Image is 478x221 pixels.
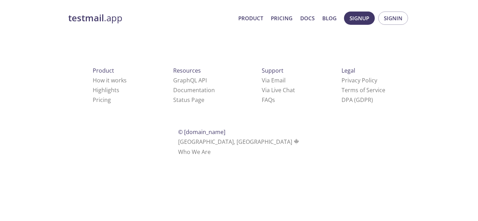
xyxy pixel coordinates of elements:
[93,96,111,104] a: Pricing
[262,86,295,94] a: Via Live Chat
[173,67,201,74] span: Resources
[272,96,275,104] span: s
[344,12,375,25] button: Signup
[93,67,114,74] span: Product
[262,96,275,104] a: FAQ
[342,67,355,74] span: Legal
[93,86,119,94] a: Highlights
[322,14,337,23] a: Blog
[350,14,369,23] span: Signup
[378,12,408,25] button: Signin
[173,76,207,84] a: GraphQL API
[342,76,377,84] a: Privacy Policy
[173,96,204,104] a: Status Page
[178,148,211,156] a: Who We Are
[238,14,263,23] a: Product
[68,12,233,24] a: testmail.app
[384,14,402,23] span: Signin
[262,67,283,74] span: Support
[178,138,300,146] span: [GEOGRAPHIC_DATA], [GEOGRAPHIC_DATA]
[262,76,286,84] a: Via Email
[300,14,315,23] a: Docs
[68,12,104,24] strong: testmail
[342,96,373,104] a: DPA (GDPR)
[271,14,293,23] a: Pricing
[93,76,127,84] a: How it works
[178,128,225,136] span: © [DOMAIN_NAME]
[173,86,215,94] a: Documentation
[342,86,385,94] a: Terms of Service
